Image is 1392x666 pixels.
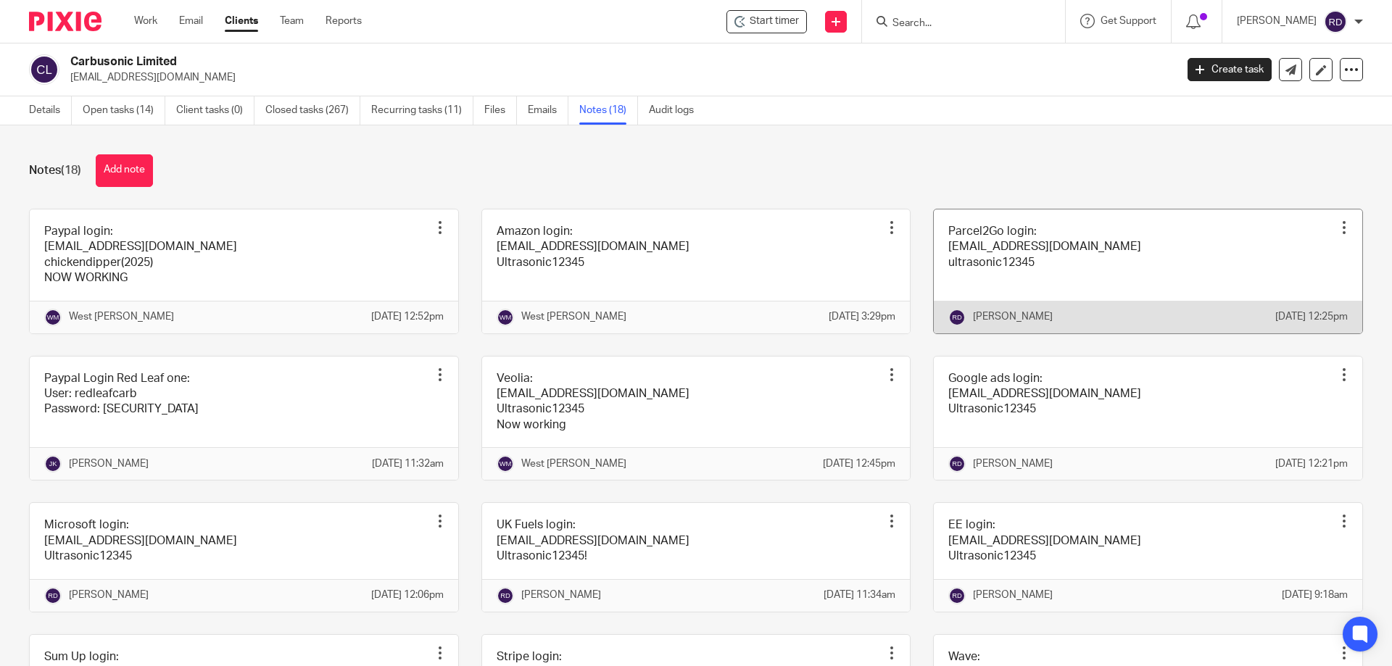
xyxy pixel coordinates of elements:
[521,588,601,602] p: [PERSON_NAME]
[750,14,799,29] span: Start timer
[726,10,807,33] div: Carbusonic Limited
[44,455,62,473] img: svg%3E
[521,309,626,324] p: West [PERSON_NAME]
[29,163,81,178] h1: Notes
[973,588,1053,602] p: [PERSON_NAME]
[70,70,1166,85] p: [EMAIL_ADDRESS][DOMAIN_NAME]
[29,54,59,85] img: svg%3E
[1275,309,1348,324] p: [DATE] 12:25pm
[948,455,966,473] img: svg%3E
[948,309,966,326] img: svg%3E
[948,587,966,604] img: svg%3E
[528,96,568,125] a: Emails
[371,309,444,324] p: [DATE] 12:52pm
[179,14,203,28] a: Email
[497,455,514,473] img: svg%3E
[973,309,1053,324] p: [PERSON_NAME]
[69,588,149,602] p: [PERSON_NAME]
[824,588,895,602] p: [DATE] 11:34am
[1101,16,1156,26] span: Get Support
[1275,457,1348,471] p: [DATE] 12:21pm
[265,96,360,125] a: Closed tasks (267)
[1282,588,1348,602] p: [DATE] 9:18am
[891,17,1022,30] input: Search
[326,14,362,28] a: Reports
[29,12,101,31] img: Pixie
[44,587,62,604] img: svg%3E
[829,309,895,324] p: [DATE] 3:29pm
[29,96,72,125] a: Details
[649,96,705,125] a: Audit logs
[372,457,444,471] p: [DATE] 11:32am
[823,457,895,471] p: [DATE] 12:45pm
[579,96,638,125] a: Notes (18)
[134,14,157,28] a: Work
[497,587,514,604] img: svg%3E
[371,96,473,125] a: Recurring tasks (11)
[96,154,153,187] button: Add note
[484,96,517,125] a: Files
[1237,14,1317,28] p: [PERSON_NAME]
[280,14,304,28] a: Team
[70,54,947,70] h2: Carbusonic Limited
[497,309,514,326] img: svg%3E
[1324,10,1347,33] img: svg%3E
[176,96,254,125] a: Client tasks (0)
[69,309,174,324] p: West [PERSON_NAME]
[83,96,165,125] a: Open tasks (14)
[1188,58,1272,81] a: Create task
[521,457,626,471] p: West [PERSON_NAME]
[225,14,258,28] a: Clients
[69,457,149,471] p: [PERSON_NAME]
[973,457,1053,471] p: [PERSON_NAME]
[61,165,81,176] span: (18)
[44,309,62,326] img: svg%3E
[371,588,444,602] p: [DATE] 12:06pm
